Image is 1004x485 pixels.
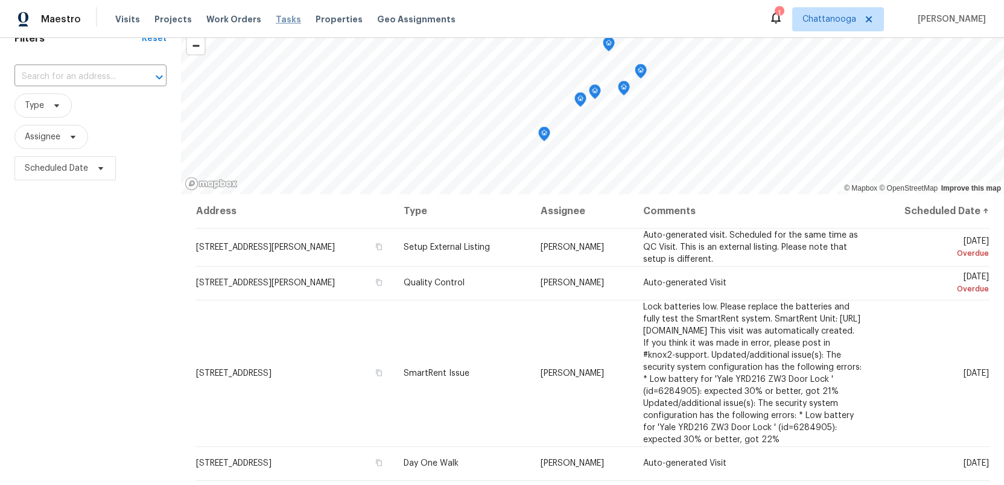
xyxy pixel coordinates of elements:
span: [PERSON_NAME] [541,369,604,378]
div: Overdue [882,247,989,259]
span: [STREET_ADDRESS] [196,459,272,468]
span: Properties [316,13,363,25]
span: Auto-generated Visit [643,459,726,468]
span: [DATE] [882,237,989,259]
span: Auto-generated visit. Scheduled for the same time as QC Visit. This is an external listing. Pleas... [643,231,858,264]
canvas: Map [181,13,1004,194]
span: [STREET_ADDRESS] [196,369,272,378]
th: Assignee [531,194,634,228]
span: Setup External Listing [404,243,490,252]
div: Reset [142,33,167,45]
a: Improve this map [941,184,1001,192]
span: Projects [154,13,192,25]
span: Day One Walk [404,459,459,468]
div: Map marker [635,64,647,83]
span: [DATE] [964,369,989,378]
span: SmartRent Issue [404,369,469,378]
button: Copy Address [373,457,384,468]
span: [DATE] [882,273,989,295]
span: Visits [115,13,140,25]
button: Copy Address [373,241,384,252]
div: 1 [775,7,783,19]
span: Auto-generated Visit [643,279,726,287]
th: Scheduled Date ↑ [872,194,990,228]
span: [STREET_ADDRESS][PERSON_NAME] [196,243,335,252]
span: Assignee [25,131,60,143]
button: Copy Address [373,367,384,378]
span: Maestro [41,13,81,25]
span: Tasks [276,15,301,24]
span: Scheduled Date [25,162,88,174]
a: OpenStreetMap [879,184,938,192]
span: [PERSON_NAME] [541,279,604,287]
button: Copy Address [373,277,384,288]
input: Search for an address... [14,68,133,86]
div: Map marker [589,84,601,103]
a: Mapbox [844,184,877,192]
span: [PERSON_NAME] [541,243,604,252]
span: Work Orders [206,13,261,25]
div: Map marker [603,37,615,55]
div: Map marker [618,81,630,100]
span: [PERSON_NAME] [541,459,604,468]
span: [PERSON_NAME] [913,13,986,25]
h1: Filters [14,33,142,45]
button: Zoom out [187,37,205,54]
th: Comments [634,194,872,228]
a: Mapbox homepage [185,177,238,191]
div: Map marker [538,127,550,145]
span: [STREET_ADDRESS][PERSON_NAME] [196,279,335,287]
span: [DATE] [964,459,989,468]
th: Type [394,194,530,228]
span: Geo Assignments [377,13,456,25]
button: Open [151,69,168,86]
div: Map marker [574,92,586,111]
span: Chattanooga [802,13,856,25]
span: Lock batteries low. Please replace the batteries and fully test the SmartRent system. SmartRent U... [643,303,862,444]
div: Overdue [882,283,989,295]
span: Type [25,100,44,112]
th: Address [195,194,394,228]
span: Quality Control [404,279,465,287]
